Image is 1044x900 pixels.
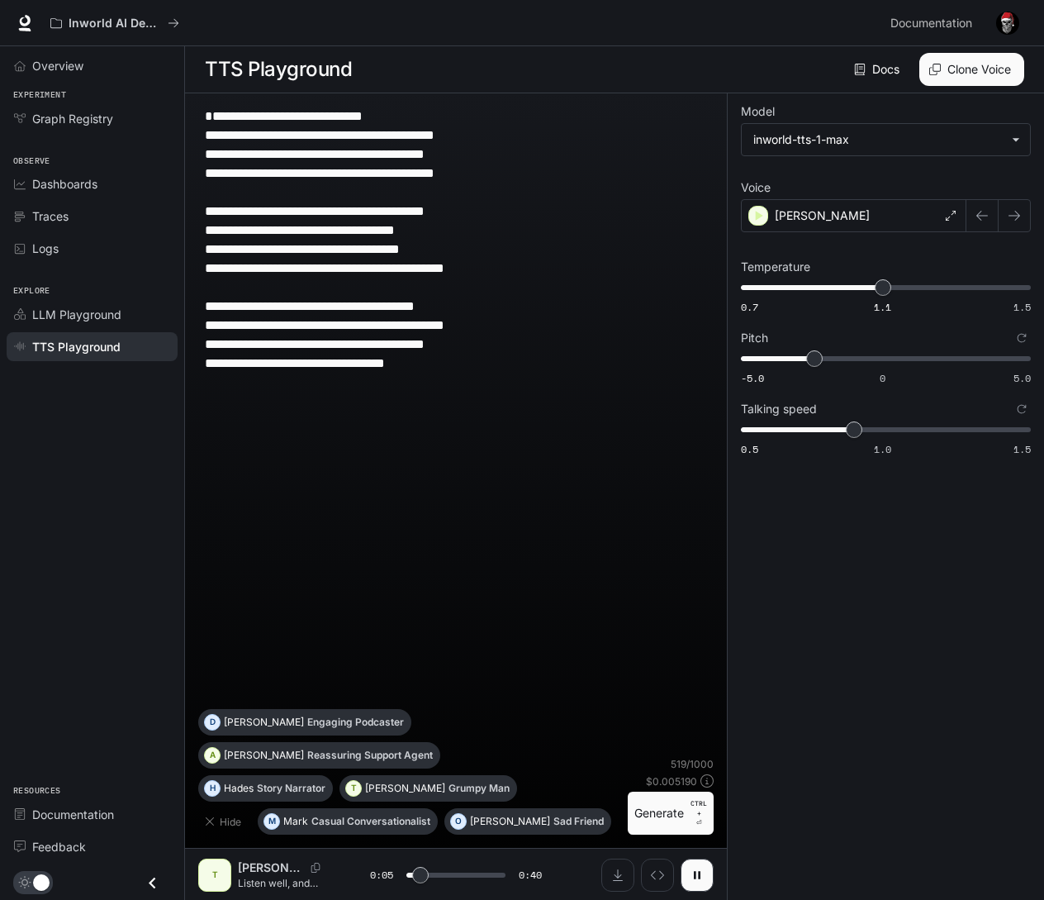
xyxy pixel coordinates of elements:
p: $ 0.005190 [646,774,697,788]
span: Dark mode toggle [33,873,50,891]
span: 0:40 [519,867,542,883]
a: Logs [7,234,178,263]
button: Copy Voice ID [304,863,327,873]
p: ⏎ [690,798,707,828]
span: 5.0 [1013,371,1031,385]
span: Documentation [890,13,972,34]
p: [PERSON_NAME] [470,817,550,826]
a: LLM Playground [7,300,178,329]
span: 0:05 [370,867,393,883]
p: CTRL + [690,798,707,818]
p: Grumpy Man [448,783,510,793]
img: User avatar [996,12,1019,35]
span: Overview [32,57,83,74]
p: Pitch [741,332,768,344]
p: [PERSON_NAME] [775,207,870,224]
p: [PERSON_NAME] [224,750,304,760]
button: D[PERSON_NAME]Engaging Podcaster [198,709,411,736]
span: LLM Playground [32,306,121,323]
a: Traces [7,202,178,231]
div: D [205,709,220,736]
p: [PERSON_NAME] [224,717,304,727]
p: Listen well, and listen close, To a tale that [MEDICAL_DATA] the most hardened soul, Of gates tha... [238,876,330,890]
button: Reset to default [1013,400,1031,418]
p: [PERSON_NAME] [238,860,304,876]
div: O [451,808,466,835]
button: Download audio [601,859,634,892]
span: Graph Registry [32,110,113,127]
button: O[PERSON_NAME]Sad Friend [444,808,611,835]
button: Hide [198,808,251,835]
p: Reassuring Support Agent [307,750,433,760]
button: A[PERSON_NAME]Reassuring Support Agent [198,742,440,769]
span: Traces [32,207,69,225]
a: Documentation [884,7,985,40]
a: Graph Registry [7,104,178,133]
button: HHadesStory Narrator [198,775,333,802]
div: T [346,775,361,802]
span: Feedback [32,838,86,855]
button: Inspect [641,859,674,892]
span: 0.5 [741,442,758,456]
span: 0.7 [741,300,758,314]
p: 519 / 1000 [671,757,714,771]
a: Documentation [7,800,178,829]
span: Documentation [32,806,114,823]
button: T[PERSON_NAME]Grumpy Man [339,775,517,802]
div: T [202,862,228,888]
div: inworld-tts-1-max [753,131,1004,148]
button: MMarkCasual Conversationalist [258,808,438,835]
p: Inworld AI Demos [69,17,161,31]
span: 1.1 [874,300,891,314]
p: Voice [741,182,771,193]
p: Hades [224,783,254,793]
p: Sad Friend [553,817,604,826]
a: Overview [7,51,178,80]
span: 0 [880,371,885,385]
span: 1.5 [1013,442,1031,456]
p: Temperature [741,261,810,273]
span: -5.0 [741,371,764,385]
button: User avatar [991,7,1024,40]
span: 1.5 [1013,300,1031,314]
button: Clone Voice [919,53,1024,86]
div: inworld-tts-1-max [742,124,1030,155]
button: All workspaces [43,7,187,40]
a: Docs [851,53,906,86]
span: TTS Playground [32,338,121,355]
div: H [205,775,220,802]
a: TTS Playground [7,332,178,361]
a: Dashboards [7,169,178,198]
button: Close drawer [134,866,171,900]
div: A [205,742,220,769]
p: Casual Conversationalist [311,817,430,826]
button: Reset to default [1013,329,1031,347]
a: Feedback [7,832,178,861]
p: Talking speed [741,403,817,415]
span: Logs [32,240,59,257]
button: GenerateCTRL +⏎ [628,792,714,835]
p: Story Narrator [257,783,325,793]
p: [PERSON_NAME] [365,783,445,793]
span: 1.0 [874,442,891,456]
p: Mark [283,817,308,826]
div: M [264,808,279,835]
p: Engaging Podcaster [307,717,404,727]
h1: TTS Playground [205,53,352,86]
span: Dashboards [32,175,97,193]
p: Model [741,106,775,117]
